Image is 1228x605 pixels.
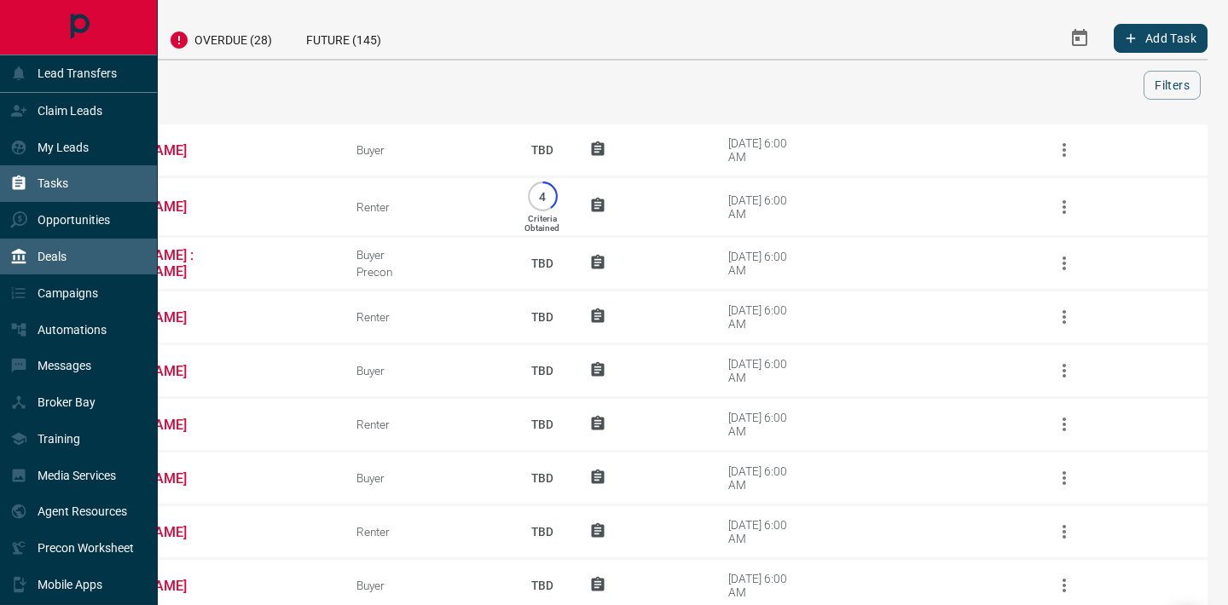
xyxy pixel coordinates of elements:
div: Renter [356,525,495,539]
div: Buyer [356,579,495,592]
p: TBD [521,348,564,394]
div: Buyer [356,364,495,377]
p: TBD [521,240,564,286]
p: TBD [521,455,564,501]
button: Add Task [1114,24,1208,53]
div: [DATE] 6:00 AM [728,250,801,277]
p: TBD [521,127,564,173]
div: [DATE] 6:00 AM [728,411,801,438]
div: [DATE] 6:00 AM [728,572,801,599]
div: Buyer [356,471,495,485]
div: Precon [356,265,495,279]
div: Buyer [356,248,495,262]
div: Renter [356,310,495,324]
div: [DATE] 6:00 AM [728,464,801,492]
div: [DATE] 6:00 AM [728,357,801,384]
button: Filters [1144,71,1201,100]
div: Renter [356,418,495,431]
div: Overdue (28) [152,17,289,59]
p: 4 [536,190,549,203]
div: [DATE] 6:00 AM [728,193,801,221]
div: [DATE] 6:00 AM [728,518,801,545]
div: Buyer [356,143,495,157]
p: TBD [521,294,564,340]
p: TBD [521,401,564,447]
div: Renter [356,200,495,214]
p: TBD [521,509,564,555]
button: Select Date Range [1059,18,1100,59]
p: Criteria Obtained [524,214,559,233]
div: [DATE] 6:00 AM [728,136,801,164]
div: [DATE] 6:00 AM [728,303,801,331]
div: Future (145) [289,17,398,59]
